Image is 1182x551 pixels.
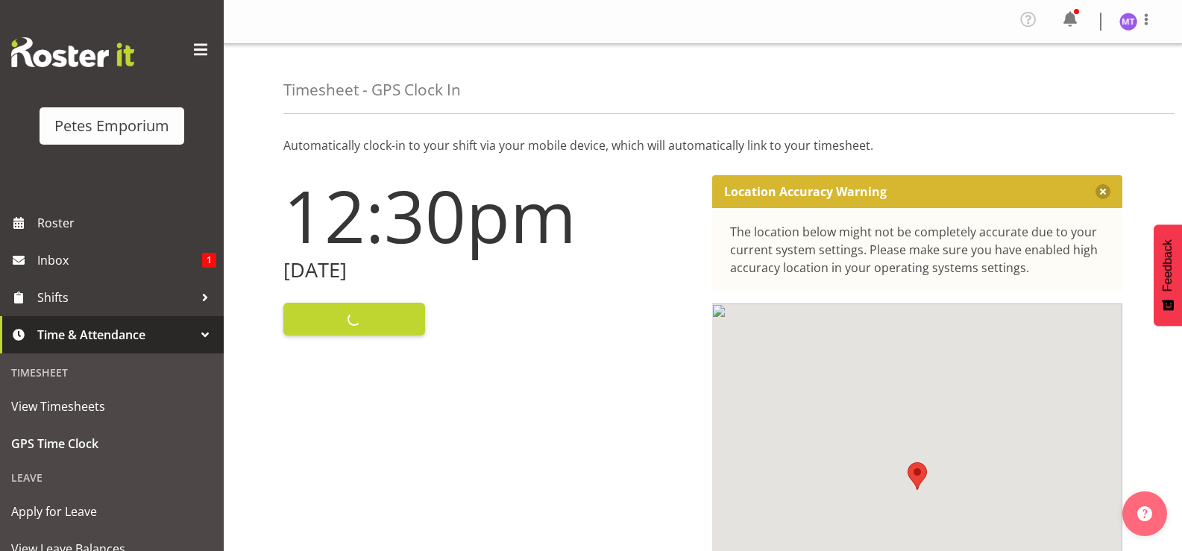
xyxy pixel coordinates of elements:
[4,493,220,530] a: Apply for Leave
[283,175,694,256] h1: 12:30pm
[37,324,194,346] span: Time & Attendance
[1095,184,1110,199] button: Close message
[11,500,213,523] span: Apply for Leave
[11,37,134,67] img: Rosterit website logo
[1137,506,1152,521] img: help-xxl-2.png
[4,462,220,493] div: Leave
[11,432,213,455] span: GPS Time Clock
[54,115,169,137] div: Petes Emporium
[202,253,216,268] span: 1
[730,223,1105,277] div: The location below might not be completely accurate due to your current system settings. Please m...
[283,136,1122,154] p: Automatically clock-in to your shift via your mobile device, which will automatically link to you...
[1161,239,1175,292] span: Feedback
[283,81,461,98] h4: Timesheet - GPS Clock In
[37,249,202,271] span: Inbox
[4,388,220,425] a: View Timesheets
[1154,224,1182,326] button: Feedback - Show survey
[1119,13,1137,31] img: mya-taupawa-birkhead5814.jpg
[37,286,194,309] span: Shifts
[283,259,694,282] h2: [DATE]
[4,357,220,388] div: Timesheet
[11,395,213,418] span: View Timesheets
[37,212,216,234] span: Roster
[4,425,220,462] a: GPS Time Clock
[724,184,887,199] p: Location Accuracy Warning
